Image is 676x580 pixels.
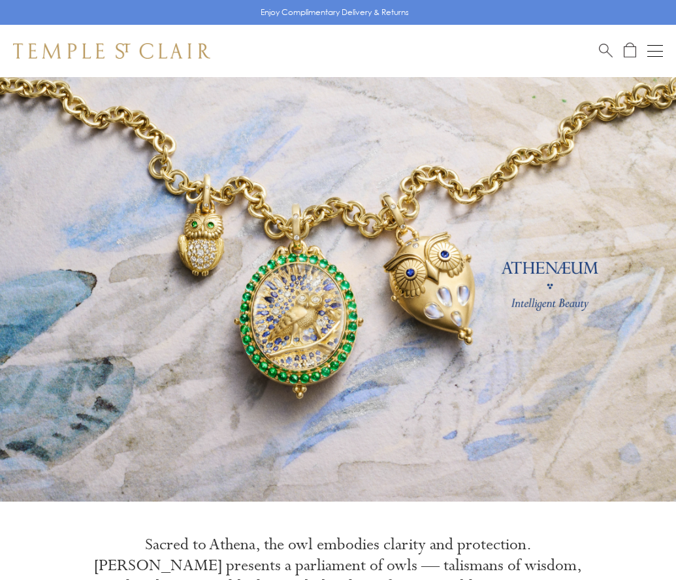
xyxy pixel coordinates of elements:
a: Search [599,42,613,59]
p: Enjoy Complimentary Delivery & Returns [261,6,409,19]
img: Temple St. Clair [13,43,210,59]
button: Open navigation [647,43,663,59]
a: Open Shopping Bag [624,42,636,59]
